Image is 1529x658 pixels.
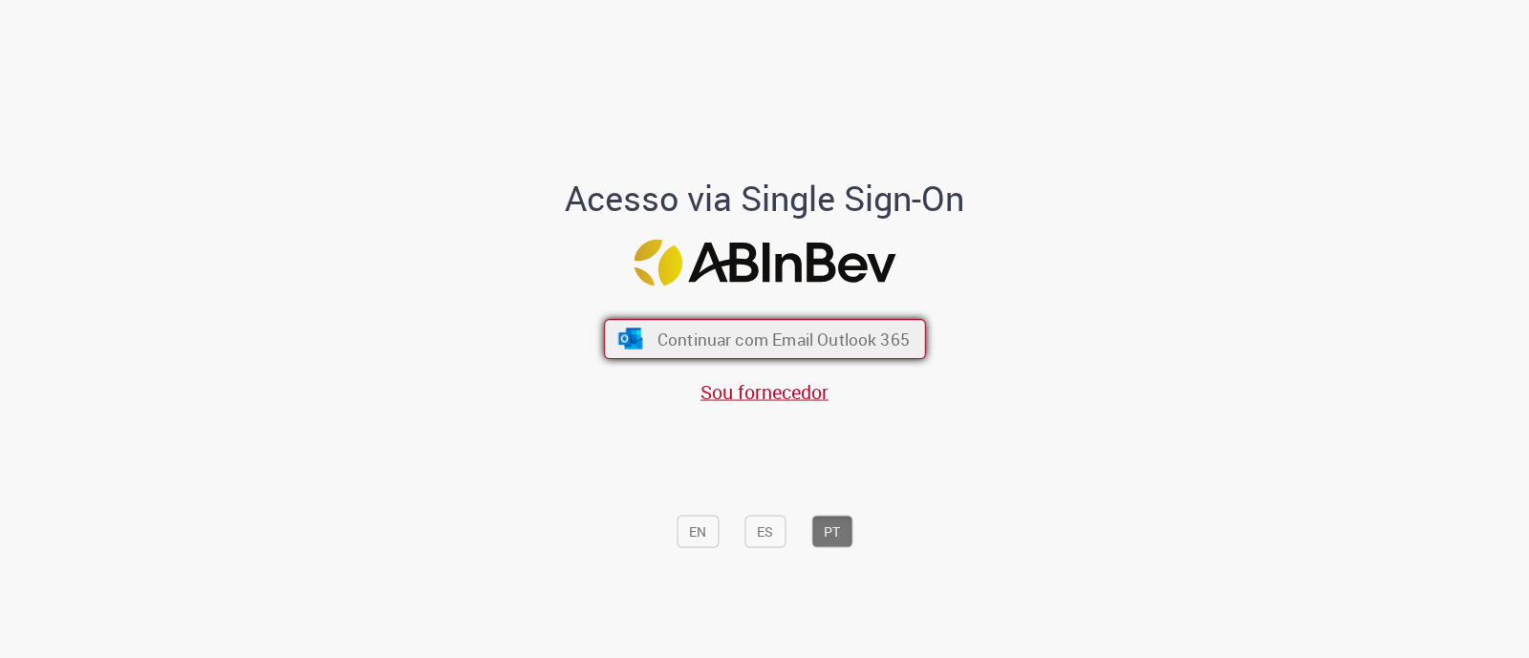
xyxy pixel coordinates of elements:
button: PT [811,515,852,547]
h1: Acesso via Single Sign-On [500,179,1030,217]
a: Sou fornecedor [700,379,829,405]
span: Continuar com Email Outlook 365 [657,329,909,350]
button: ES [744,515,786,547]
button: ícone Azure/Microsoft 360 Continuar com Email Outlook 365 [604,319,926,359]
button: EN [677,515,719,547]
img: Logo ABInBev [634,240,895,287]
img: ícone Azure/Microsoft 360 [616,329,644,350]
